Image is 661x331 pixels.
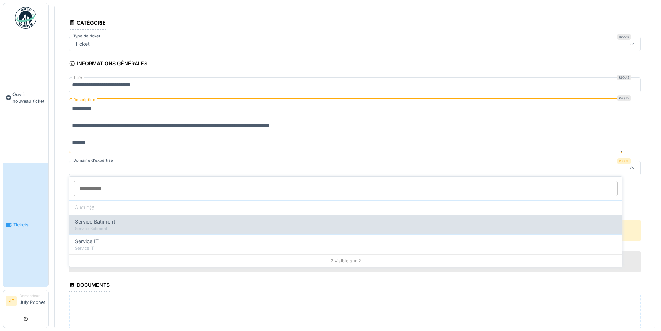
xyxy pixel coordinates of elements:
[617,34,631,40] div: Requis
[617,158,631,164] div: Requis
[6,296,17,306] li: JP
[15,7,36,29] img: Badge_color-CXgf-gQk.svg
[20,293,45,309] li: July Pochet
[69,254,622,267] div: 2 visible sur 2
[75,226,616,232] div: Service Batiment
[617,75,631,80] div: Requis
[69,280,110,292] div: Documents
[72,75,84,81] label: Titre
[13,221,45,228] span: Tickets
[72,95,97,104] label: Description
[3,32,48,163] a: Ouvrir nouveau ticket
[75,245,616,251] div: Service IT
[75,218,115,226] span: Service Batiment
[20,293,45,299] div: Demandeur
[6,293,45,310] a: JP DemandeurJuly Pochet
[617,95,631,101] div: Requis
[69,17,106,30] div: Catégorie
[72,40,92,48] div: Ticket
[72,33,102,39] label: Type de ticket
[69,58,147,70] div: Informations générales
[12,91,45,105] span: Ouvrir nouveau ticket
[75,237,99,245] span: Service IT
[72,157,115,164] label: Domaine d'expertise
[69,200,622,215] div: Aucun(e)
[3,163,48,287] a: Tickets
